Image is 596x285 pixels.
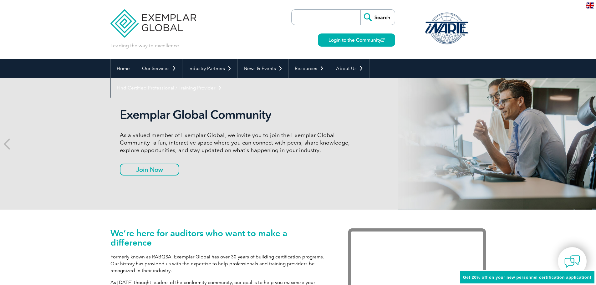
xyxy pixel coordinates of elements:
[120,131,354,154] p: As a valued member of Exemplar Global, we invite you to join the Exemplar Global Community—a fun,...
[110,253,329,274] p: Formerly known as RABQSA, Exemplar Global has over 30 years of building certification programs. O...
[360,10,395,25] input: Search
[463,275,591,280] span: Get 20% off on your new personnel certification application!
[289,59,330,78] a: Resources
[110,42,179,49] p: Leading the way to excellence
[381,38,385,42] img: open_square.png
[182,59,237,78] a: Industry Partners
[111,59,136,78] a: Home
[120,164,179,176] a: Join Now
[111,78,228,98] a: Find Certified Professional / Training Provider
[136,59,182,78] a: Our Services
[110,228,329,247] h1: We’re here for auditors who want to make a difference
[120,108,354,122] h2: Exemplar Global Community
[318,33,395,47] a: Login to the Community
[238,59,288,78] a: News & Events
[564,254,580,269] img: contact-chat.png
[586,3,594,8] img: en
[330,59,369,78] a: About Us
